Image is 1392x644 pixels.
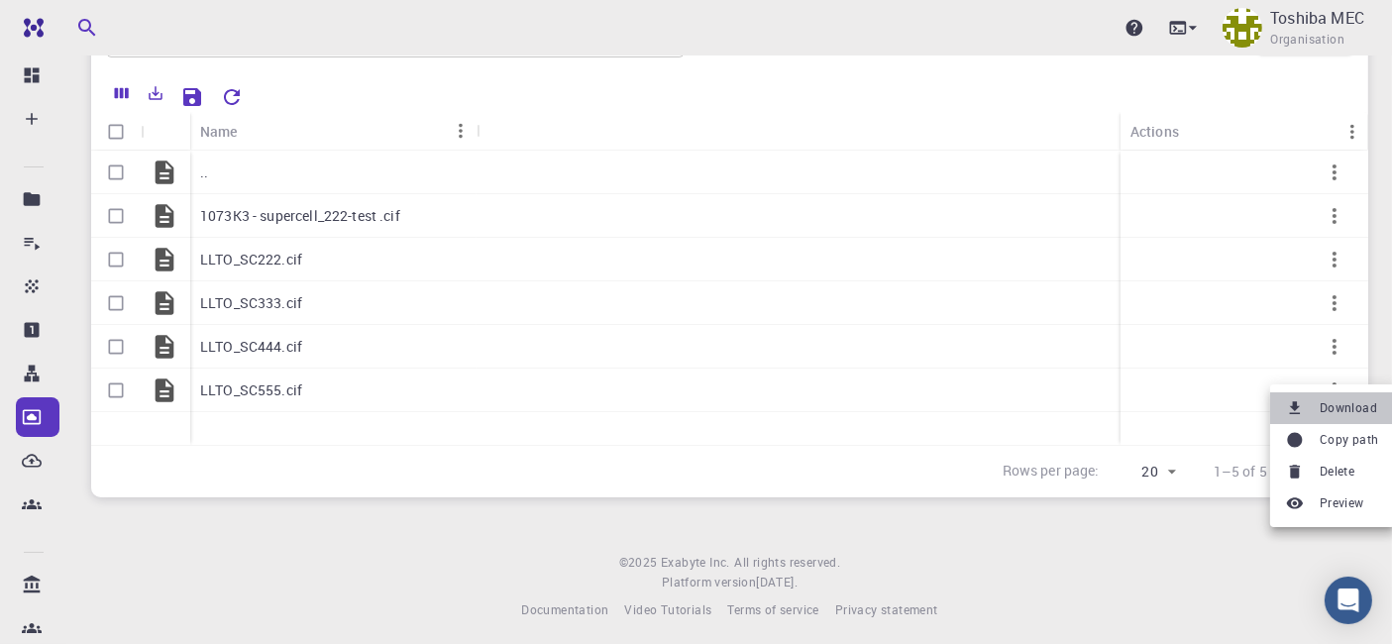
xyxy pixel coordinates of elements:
[1320,398,1377,418] span: Download
[1325,577,1372,624] div: Open Intercom Messenger
[1320,493,1364,513] span: Preview
[1320,462,1354,482] span: Delete
[38,14,109,32] span: Support
[1320,430,1379,450] span: Copy path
